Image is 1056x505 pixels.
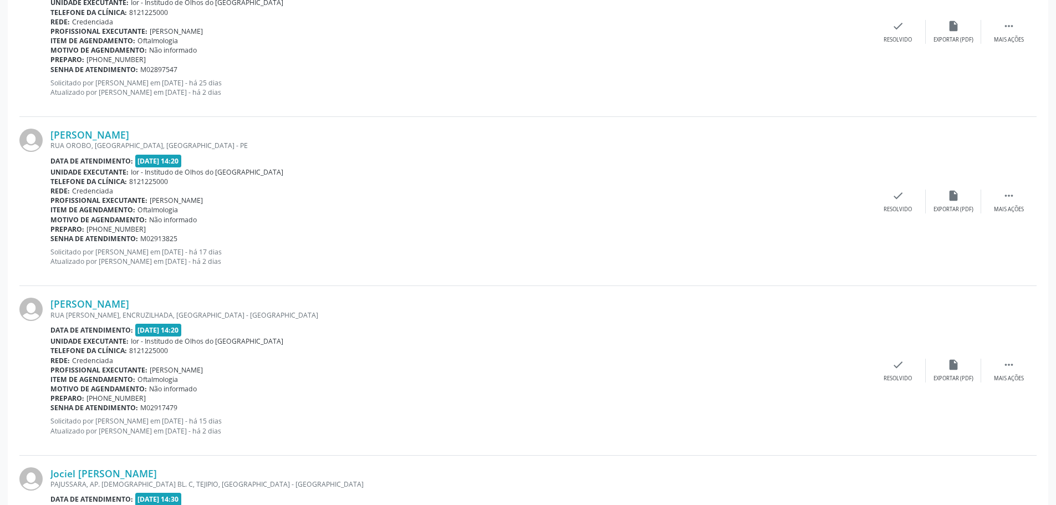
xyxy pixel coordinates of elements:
[50,298,129,310] a: [PERSON_NAME]
[947,359,960,371] i: insert_drive_file
[892,190,904,202] i: check
[50,177,127,186] b: Telefone da clínica:
[140,234,177,243] span: M02913825
[86,394,146,403] span: [PHONE_NUMBER]
[135,155,182,167] span: [DATE] 14:20
[72,17,113,27] span: Credenciada
[50,156,133,166] b: Data de atendimento:
[50,17,70,27] b: Rede:
[884,375,912,382] div: Resolvido
[137,36,178,45] span: Oftalmologia
[50,375,135,384] b: Item de agendamento:
[86,55,146,64] span: [PHONE_NUMBER]
[50,394,84,403] b: Preparo:
[135,324,182,336] span: [DATE] 14:20
[50,205,135,215] b: Item de agendamento:
[50,247,870,266] p: Solicitado por [PERSON_NAME] em [DATE] - há 17 dias Atualizado por [PERSON_NAME] em [DATE] - há 2...
[50,365,147,375] b: Profissional executante:
[50,129,129,141] a: [PERSON_NAME]
[884,36,912,44] div: Resolvido
[994,36,1024,44] div: Mais ações
[72,356,113,365] span: Credenciada
[933,375,973,382] div: Exportar (PDF)
[50,225,84,234] b: Preparo:
[19,467,43,491] img: img
[892,20,904,32] i: check
[1003,190,1015,202] i: 
[150,27,203,36] span: [PERSON_NAME]
[50,384,147,394] b: Motivo de agendamento:
[149,45,197,55] span: Não informado
[150,196,203,205] span: [PERSON_NAME]
[50,78,870,97] p: Solicitado por [PERSON_NAME] em [DATE] - há 25 dias Atualizado por [PERSON_NAME] em [DATE] - há 2...
[50,215,147,225] b: Motivo de agendamento:
[50,141,870,150] div: RUA OROBO, [GEOGRAPHIC_DATA], [GEOGRAPHIC_DATA] - PE
[50,467,157,480] a: Jociel [PERSON_NAME]
[149,215,197,225] span: Não informado
[129,8,168,17] span: 8121225000
[19,129,43,152] img: img
[892,359,904,371] i: check
[50,186,70,196] b: Rede:
[131,167,283,177] span: Ior - Institudo de Olhos do [GEOGRAPHIC_DATA]
[50,416,870,435] p: Solicitado por [PERSON_NAME] em [DATE] - há 15 dias Atualizado por [PERSON_NAME] em [DATE] - há 2...
[50,196,147,205] b: Profissional executante:
[1003,20,1015,32] i: 
[140,403,177,412] span: M02917479
[50,356,70,365] b: Rede:
[137,205,178,215] span: Oftalmologia
[50,403,138,412] b: Senha de atendimento:
[50,336,129,346] b: Unidade executante:
[140,65,177,74] span: M02897547
[994,206,1024,213] div: Mais ações
[947,190,960,202] i: insert_drive_file
[50,36,135,45] b: Item de agendamento:
[50,27,147,36] b: Profissional executante:
[50,494,133,504] b: Data de atendimento:
[72,186,113,196] span: Credenciada
[50,65,138,74] b: Senha de atendimento:
[50,234,138,243] b: Senha de atendimento:
[933,36,973,44] div: Exportar (PDF)
[994,375,1024,382] div: Mais ações
[129,177,168,186] span: 8121225000
[50,346,127,355] b: Telefone da clínica:
[1003,359,1015,371] i: 
[50,167,129,177] b: Unidade executante:
[50,480,870,489] div: PAJUSSARA, AP. [DEMOGRAPHIC_DATA] BL. C, TEJIPIO, [GEOGRAPHIC_DATA] - [GEOGRAPHIC_DATA]
[884,206,912,213] div: Resolvido
[947,20,960,32] i: insert_drive_file
[933,206,973,213] div: Exportar (PDF)
[137,375,178,384] span: Oftalmologia
[129,346,168,355] span: 8121225000
[50,8,127,17] b: Telefone da clínica:
[50,45,147,55] b: Motivo de agendamento:
[50,55,84,64] b: Preparo:
[131,336,283,346] span: Ior - Institudo de Olhos do [GEOGRAPHIC_DATA]
[150,365,203,375] span: [PERSON_NAME]
[50,325,133,335] b: Data de atendimento:
[50,310,870,320] div: RUA [PERSON_NAME], ENCRUZILHADA, [GEOGRAPHIC_DATA] - [GEOGRAPHIC_DATA]
[19,298,43,321] img: img
[149,384,197,394] span: Não informado
[86,225,146,234] span: [PHONE_NUMBER]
